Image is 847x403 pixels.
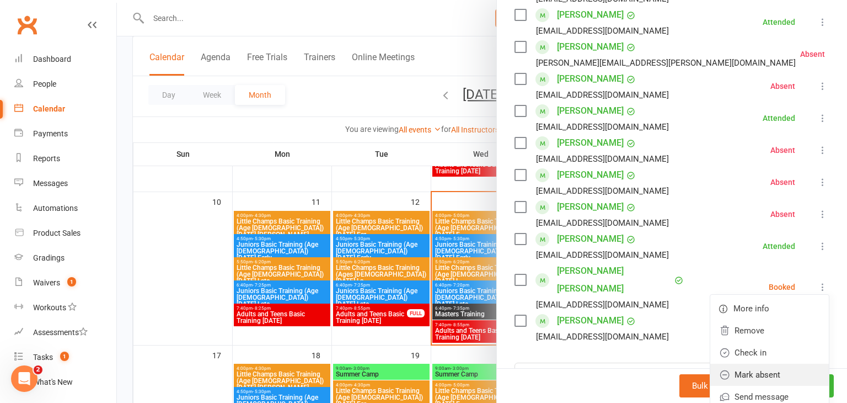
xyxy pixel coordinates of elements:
a: [PERSON_NAME] [557,38,624,56]
div: What's New [33,378,73,386]
a: [PERSON_NAME] [557,134,624,152]
div: People [33,79,56,88]
div: Attended [763,18,795,26]
div: [EMAIL_ADDRESS][DOMAIN_NAME] [536,24,669,38]
div: Payments [33,129,68,138]
div: Absent [770,82,795,90]
a: Calendar [14,97,116,121]
div: Booked [769,283,795,291]
div: [EMAIL_ADDRESS][DOMAIN_NAME] [536,330,669,344]
a: Assessments [14,320,116,345]
a: Dashboard [14,47,116,72]
div: Workouts [33,303,66,312]
div: Attended [763,242,795,250]
div: Reports [33,154,60,163]
input: Search to add attendees [514,363,829,386]
div: Product Sales [33,229,81,237]
a: What's New [14,370,116,395]
a: [PERSON_NAME] [557,70,624,88]
div: Attended [763,114,795,122]
a: Remove [710,320,829,342]
div: [EMAIL_ADDRESS][DOMAIN_NAME] [536,88,669,102]
span: 2 [34,365,42,374]
a: [PERSON_NAME] [557,198,624,216]
div: [EMAIL_ADDRESS][DOMAIN_NAME] [536,248,669,262]
a: Waivers 1 [14,271,116,295]
div: [EMAIL_ADDRESS][DOMAIN_NAME] [536,184,669,198]
div: Tasks [33,353,53,362]
iframe: Intercom live chat [11,365,37,392]
span: 1 [67,277,76,287]
a: [PERSON_NAME] [557,6,624,24]
a: [PERSON_NAME] [557,230,624,248]
a: Check in [710,342,829,364]
a: Clubworx [13,11,41,39]
span: 1 [60,352,69,361]
a: More info [710,298,829,320]
div: [EMAIL_ADDRESS][DOMAIN_NAME] [536,152,669,166]
div: Calendar [33,104,65,113]
a: Automations [14,196,116,221]
div: Absent [800,50,825,58]
a: [PERSON_NAME] [557,166,624,184]
a: Tasks 1 [14,345,116,370]
div: [EMAIL_ADDRESS][DOMAIN_NAME] [536,216,669,230]
div: Gradings [33,253,65,262]
div: Assessments [33,328,88,337]
a: Product Sales [14,221,116,246]
div: Absent [770,146,795,154]
div: Absent [770,210,795,218]
div: Messages [33,179,68,188]
button: Bulk add attendees [679,374,775,397]
a: Gradings [14,246,116,271]
a: Mark absent [710,364,829,386]
div: [EMAIL_ADDRESS][DOMAIN_NAME] [536,298,669,312]
a: Workouts [14,295,116,320]
div: [PERSON_NAME][EMAIL_ADDRESS][PERSON_NAME][DOMAIN_NAME] [536,56,796,70]
div: Waivers [33,278,60,287]
div: Absent [770,178,795,186]
div: Dashboard [33,55,71,63]
a: [PERSON_NAME] [PERSON_NAME] [557,262,672,298]
a: [PERSON_NAME] [557,312,624,330]
a: Payments [14,121,116,146]
span: More info [733,302,769,315]
a: Messages [14,171,116,196]
a: Reports [14,146,116,171]
a: People [14,72,116,97]
div: [EMAIL_ADDRESS][DOMAIN_NAME] [536,120,669,134]
a: [PERSON_NAME] [557,102,624,120]
div: Automations [33,204,78,213]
